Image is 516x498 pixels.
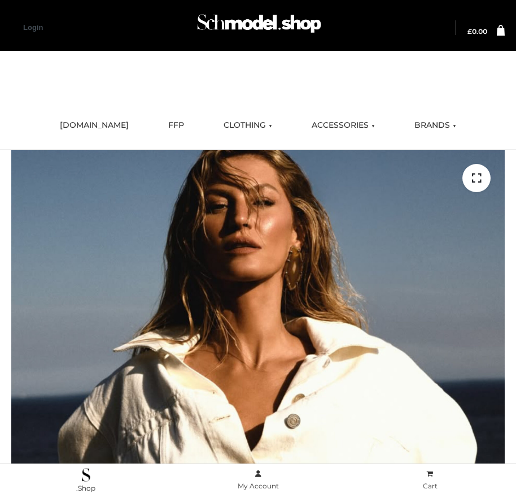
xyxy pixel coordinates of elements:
a: My Account [172,467,344,493]
a: FFP [160,113,193,138]
a: Cart [344,467,516,493]
a: [DOMAIN_NAME] [51,113,137,138]
span: Cart [423,482,438,490]
a: BRANDS [406,113,465,138]
a: ACCESSORIES [303,113,383,138]
img: .Shop [82,468,90,482]
bdi: 0.00 [467,27,487,36]
span: .Shop [76,484,95,492]
a: CLOTHING [215,113,281,138]
img: Schmodel Admin 964 [194,6,324,46]
span: My Account [238,482,279,490]
a: Login [23,23,43,32]
span: £ [467,27,472,36]
a: Schmodel Admin 964 [192,10,324,46]
a: £0.00 [467,28,487,35]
